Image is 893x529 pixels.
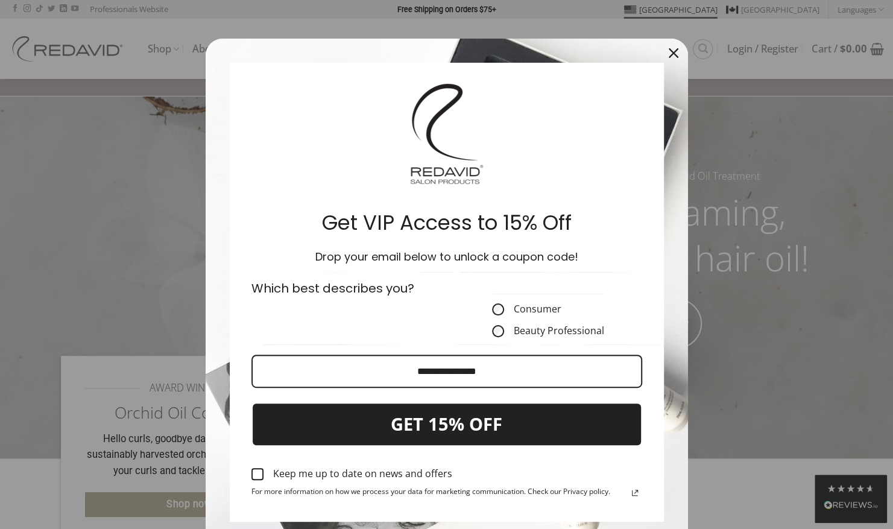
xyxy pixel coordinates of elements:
[273,468,452,480] div: Keep me up to date on news and offers
[251,355,642,388] input: Email field
[251,487,610,500] span: For more information on how we process your data for marketing communication. Check our Privacy p...
[492,279,604,337] fieldset: CustomerType
[659,39,688,68] button: Close
[249,210,645,236] h2: Get VIP Access to 15% Off
[492,303,504,315] input: Consumer
[492,325,604,337] label: Beauty Professional
[628,486,642,500] a: Read our Privacy Policy
[492,325,504,337] input: Beauty Professional
[251,402,642,446] button: GET 15% OFF
[249,250,645,264] h3: Drop your email below to unlock a coupon code!
[669,48,678,58] svg: close icon
[628,486,642,500] svg: link icon
[251,279,440,297] p: Which best describes you?
[492,303,604,315] label: Consumer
